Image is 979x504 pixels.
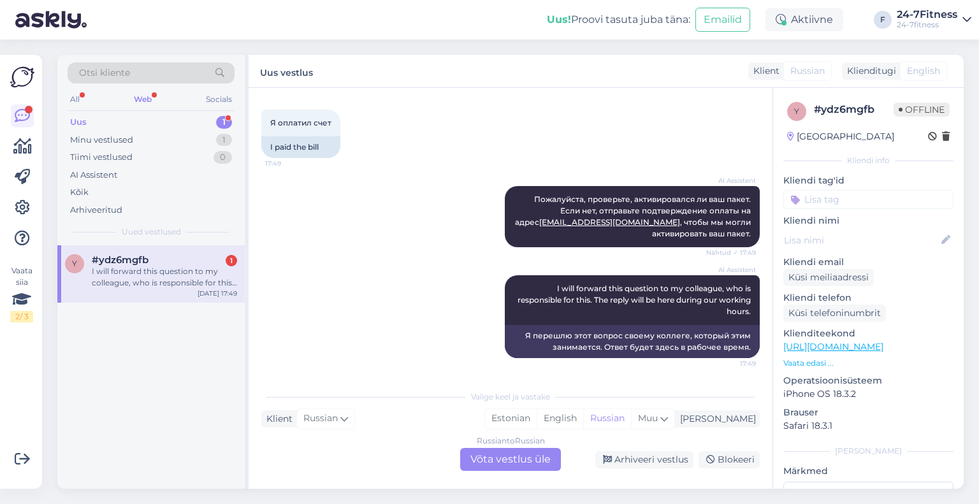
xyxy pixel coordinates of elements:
div: Tiimi vestlused [70,151,133,164]
div: Klient [748,64,780,78]
div: Arhiveeritud [70,204,122,217]
div: Kliendi info [783,155,954,166]
div: [DATE] 17:49 [198,289,237,298]
div: I paid the bill [261,136,340,158]
div: I will forward this question to my colleague, who is responsible for this. The reply will be here... [92,266,237,289]
div: Uus [70,116,87,129]
div: Russian [583,409,631,428]
div: English [537,409,583,428]
input: Lisa nimi [784,233,939,247]
p: Kliendi tag'id [783,174,954,187]
p: Klienditeekond [783,327,954,340]
span: Russian [303,412,338,426]
div: Russian to Russian [477,435,545,447]
div: Valige keel ja vastake [261,391,760,403]
div: Aktiivne [765,8,843,31]
div: Vaata siia [10,265,33,322]
img: Askly Logo [10,65,34,89]
span: I will forward this question to my colleague, who is responsible for this. The reply will be here... [518,284,753,316]
div: Blokeeri [699,451,760,468]
div: AI Assistent [70,169,117,182]
div: Küsi meiliaadressi [783,269,874,286]
span: Uued vestlused [122,226,181,238]
p: iPhone OS 18.3.2 [783,387,954,401]
b: Uus! [547,13,571,25]
div: Klienditugi [842,64,896,78]
div: [PERSON_NAME] [783,445,954,457]
div: 1 [216,134,232,147]
p: Vaata edasi ... [783,357,954,369]
span: English [907,64,940,78]
p: Brauser [783,406,954,419]
div: [PERSON_NAME] [675,412,756,426]
span: 17:49 [265,159,313,168]
p: Operatsioonisüsteem [783,374,954,387]
span: Otsi kliente [79,66,130,80]
div: 0 [214,151,232,164]
span: Nähtud ✓ 17:49 [706,248,756,257]
span: y [72,259,77,268]
div: 24-7fitness [897,20,957,30]
span: y [794,106,799,116]
div: Kõik [70,186,89,199]
div: Arhiveeri vestlus [595,451,693,468]
span: Russian [790,64,825,78]
div: 24-7Fitness [897,10,957,20]
p: Märkmed [783,464,954,478]
div: Я перешлю этот вопрос своему коллеге, который этим занимается. Ответ будет здесь в рабочее время. [505,325,760,358]
div: 2 / 3 [10,311,33,322]
a: [URL][DOMAIN_NAME] [783,341,883,352]
label: Uus vestlus [260,62,313,80]
div: F [874,11,892,29]
div: Web [131,91,154,108]
span: AI Assistent [708,265,756,275]
button: Emailid [695,8,750,32]
p: Kliendi nimi [783,214,954,227]
p: Kliendi email [783,256,954,269]
p: Kliendi telefon [783,291,954,305]
span: 17:49 [708,359,756,368]
div: All [68,91,82,108]
span: Offline [894,103,950,117]
div: [GEOGRAPHIC_DATA] [787,130,894,143]
div: Socials [203,91,235,108]
div: Küsi telefoninumbrit [783,305,886,322]
div: Estonian [485,409,537,428]
span: AI Assistent [708,176,756,185]
div: Klient [261,412,293,426]
span: #ydz6mgfb [92,254,149,266]
a: [EMAIL_ADDRESS][DOMAIN_NAME] [539,217,680,227]
div: 1 [216,116,232,129]
div: Võta vestlus üle [460,448,561,471]
p: Safari 18.3.1 [783,419,954,433]
div: # ydz6mgfb [814,102,894,117]
div: 1 [226,255,237,266]
input: Lisa tag [783,190,954,209]
div: Proovi tasuta juba täna: [547,12,690,27]
span: Я оплатил счет [270,118,331,127]
div: Minu vestlused [70,134,133,147]
a: 24-7Fitness24-7fitness [897,10,971,30]
span: Пожалуйста, проверьте, активировался ли ваш пакет. Если нет, отправьте подтверждение оплаты на ад... [515,194,753,238]
span: Muu [638,412,658,424]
